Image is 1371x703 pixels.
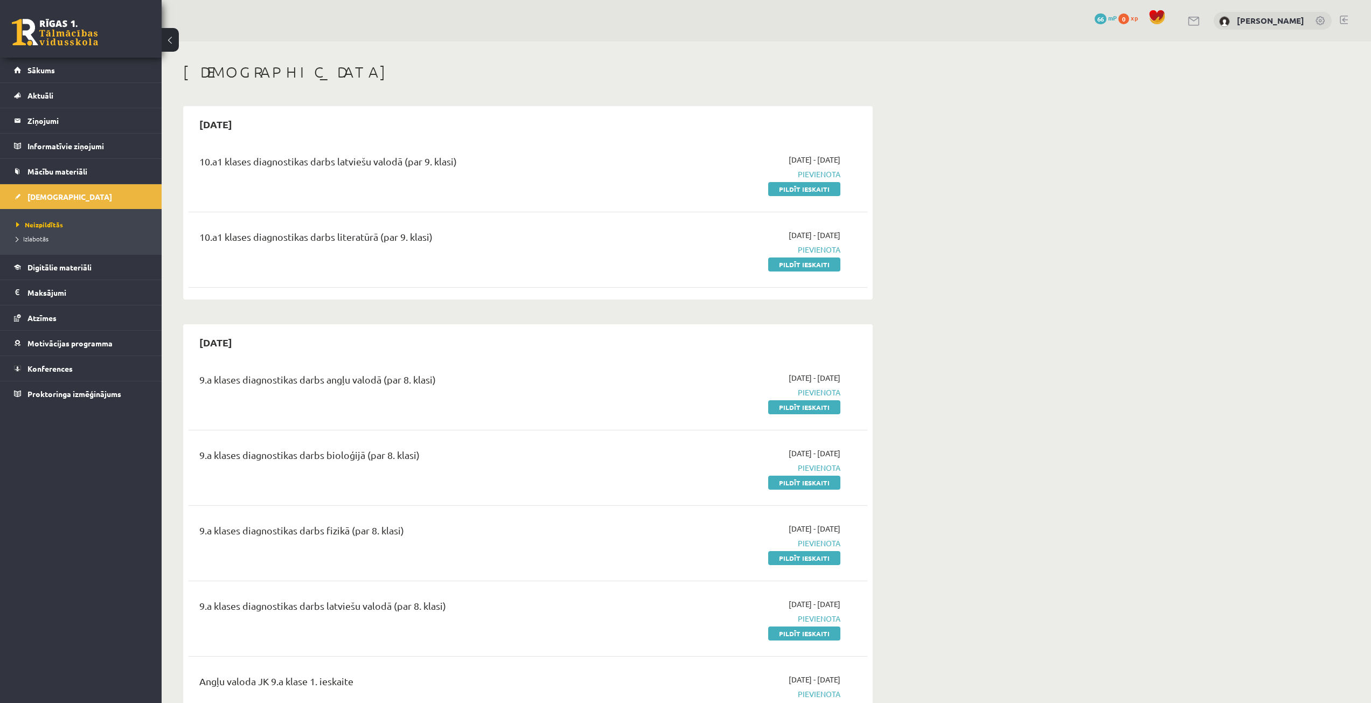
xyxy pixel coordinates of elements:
span: [DATE] - [DATE] [789,598,840,610]
h1: [DEMOGRAPHIC_DATA] [183,63,873,81]
span: Sākums [27,65,55,75]
a: Neizpildītās [16,220,151,229]
div: 10.a1 klases diagnostikas darbs literatūrā (par 9. klasi) [199,229,621,249]
span: [DATE] - [DATE] [789,229,840,241]
a: Mācību materiāli [14,159,148,184]
a: Pildīt ieskaiti [768,257,840,272]
a: Informatīvie ziņojumi [14,134,148,158]
a: 0 xp [1118,13,1143,22]
div: 9.a klases diagnostikas darbs fizikā (par 8. klasi) [199,523,621,543]
div: 9.a klases diagnostikas darbs angļu valodā (par 8. klasi) [199,372,621,392]
span: Pievienota [637,613,840,624]
span: Konferences [27,364,73,373]
span: Pievienota [637,462,840,474]
span: 0 [1118,13,1129,24]
span: Pievienota [637,169,840,180]
a: [DEMOGRAPHIC_DATA] [14,184,148,209]
a: Atzīmes [14,305,148,330]
span: Mācību materiāli [27,166,87,176]
span: Pievienota [637,244,840,255]
span: 66 [1095,13,1106,24]
a: Ziņojumi [14,108,148,133]
span: Aktuāli [27,91,53,100]
span: xp [1131,13,1138,22]
span: Pievienota [637,538,840,549]
span: [DATE] - [DATE] [789,372,840,384]
legend: Informatīvie ziņojumi [27,134,148,158]
div: 10.a1 klases diagnostikas darbs latviešu valodā (par 9. klasi) [199,154,621,174]
span: [DATE] - [DATE] [789,523,840,534]
h2: [DATE] [189,330,243,355]
span: Pievienota [637,688,840,700]
a: Aktuāli [14,83,148,108]
span: Proktoringa izmēģinājums [27,389,121,399]
span: [DATE] - [DATE] [789,674,840,685]
span: Pievienota [637,387,840,398]
div: 9.a klases diagnostikas darbs latviešu valodā (par 8. klasi) [199,598,621,618]
a: 66 mP [1095,13,1117,22]
div: Angļu valoda JK 9.a klase 1. ieskaite [199,674,621,694]
span: Izlabotās [16,234,48,243]
a: Digitālie materiāli [14,255,148,280]
span: [DATE] - [DATE] [789,448,840,459]
a: Proktoringa izmēģinājums [14,381,148,406]
span: mP [1108,13,1117,22]
a: Motivācijas programma [14,331,148,356]
legend: Ziņojumi [27,108,148,133]
span: Neizpildītās [16,220,63,229]
legend: Maksājumi [27,280,148,305]
a: Maksājumi [14,280,148,305]
a: Izlabotās [16,234,151,243]
img: Alekss Kozlovskis [1219,16,1230,27]
a: [PERSON_NAME] [1237,15,1304,26]
span: Atzīmes [27,313,57,323]
div: 9.a klases diagnostikas darbs bioloģijā (par 8. klasi) [199,448,621,468]
a: Pildīt ieskaiti [768,400,840,414]
a: Pildīt ieskaiti [768,627,840,641]
a: Rīgas 1. Tālmācības vidusskola [12,19,98,46]
a: Pildīt ieskaiti [768,182,840,196]
span: [DEMOGRAPHIC_DATA] [27,192,112,201]
span: Motivācijas programma [27,338,113,348]
a: Pildīt ieskaiti [768,551,840,565]
span: Digitālie materiāli [27,262,92,272]
h2: [DATE] [189,112,243,137]
a: Sākums [14,58,148,82]
a: Pildīt ieskaiti [768,476,840,490]
a: Konferences [14,356,148,381]
span: [DATE] - [DATE] [789,154,840,165]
